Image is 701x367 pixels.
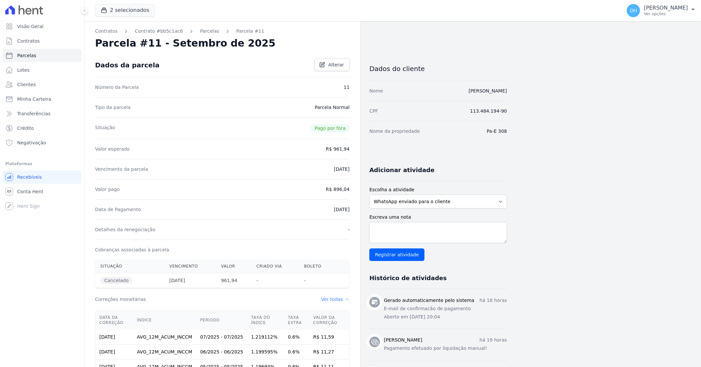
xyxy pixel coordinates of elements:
div: Plataformas [5,160,79,168]
span: Lotes [17,67,30,73]
dt: Situação [95,124,115,132]
h3: Adicionar atividade [369,166,434,174]
a: Parcelas [3,49,82,62]
dt: Nome da propriedade [369,128,420,134]
span: Contratos [17,38,40,44]
span: Pago por fora [311,124,350,132]
div: Dados da parcela [95,61,159,69]
a: Contrato #bb5c1ac6 [135,28,183,35]
a: Clientes [3,78,82,91]
th: Situação [95,260,164,273]
span: Conta Hent [17,188,43,195]
dt: Tipo da parcela [95,104,131,111]
th: Criado via [251,260,299,273]
td: 1.219112% [247,330,284,345]
span: Alterar [328,61,344,68]
h3: Correções monetárias [95,296,146,303]
th: 961,94 [216,273,251,288]
th: Período [196,311,247,330]
p: E-mail de confirmacão de pagamento [384,305,507,312]
th: Valor [216,260,251,273]
button: 2 selecionados [95,4,155,17]
th: Data da correção [95,311,133,330]
dd: Pa-E 308 [487,128,507,134]
span: Cancelado [100,277,132,284]
td: 1.199595% [247,345,284,359]
a: Alterar [315,58,350,71]
span: Negativação [17,139,46,146]
dt: Detalhes da renegociação [95,226,155,233]
a: Conta Hent [3,185,82,198]
a: Transferências [3,107,82,120]
td: 0.6% [284,345,309,359]
th: Boleto [299,260,335,273]
dd: - [348,226,350,233]
span: Parcelas [17,52,36,59]
p: Pagamento efetuado por liquidação manual! [384,345,507,352]
a: Crédito [3,122,82,135]
p: há 19 horas [480,337,507,344]
a: Contratos [3,34,82,48]
p: há 18 horas [480,297,507,304]
th: - [299,273,335,288]
h3: Gerado automaticamente pelo sistema [384,297,474,304]
dd: Ver todas [321,296,350,303]
dd: 11 [344,84,350,91]
th: Valor da correção [309,311,349,330]
dt: Valor esperado [95,146,130,152]
dt: CPF [369,108,378,114]
td: [DATE] [95,345,133,359]
a: Visão Geral [3,20,82,33]
a: Negativação [3,136,82,149]
th: Vencimento [164,260,216,273]
h3: [PERSON_NAME] [384,337,422,344]
th: - [251,273,299,288]
h3: Dados do cliente [369,65,507,73]
button: DH [PERSON_NAME] Ver opções [621,1,701,20]
dd: R$ 961,94 [326,146,350,152]
dt: Nome [369,88,383,94]
dt: Número da Parcela [95,84,139,91]
a: Minha Carteira [3,92,82,106]
dt: Valor pago [95,186,120,193]
h2: Parcela #11 - Setembro de 2025 [95,37,276,49]
a: Lotes [3,63,82,77]
td: 06/2025 - 06/2025 [196,345,247,359]
label: Escreva uma nota [369,214,507,221]
a: Parcela #11 [236,28,264,35]
td: [DATE] [95,330,133,345]
th: Taxa do índice [247,311,284,330]
td: 07/2025 - 07/2025 [196,330,247,345]
a: [PERSON_NAME] [469,88,507,93]
td: 0.6% [284,330,309,345]
nav: Breadcrumb [95,28,350,35]
dt: Vencimento da parcela [95,166,148,172]
td: AVG_12M_ACUM_INCCM [133,330,196,345]
a: Parcelas [200,28,219,35]
td: R$ 11,27 [309,345,349,359]
td: R$ 11,59 [309,330,349,345]
span: Transferências [17,110,50,117]
span: Clientes [17,81,36,88]
span: Recebíveis [17,174,42,180]
p: Ver opções [644,11,688,17]
dd: 113.484.194-90 [470,108,507,114]
input: Registrar atividade [369,248,424,261]
a: Contratos [95,28,117,35]
td: AVG_12M_ACUM_INCCM [133,345,196,359]
dd: Parcela Normal [315,104,350,111]
th: Taxa extra [284,311,309,330]
dd: [DATE] [334,206,350,213]
h3: Histórico de atividades [369,274,447,282]
p: [PERSON_NAME] [644,5,688,11]
p: Aberto em [DATE] 20:04 [384,313,507,320]
th: Índice [133,311,196,330]
span: DH [630,8,637,13]
th: [DATE] [164,273,216,288]
dt: Cobranças associadas à parcela [95,246,169,253]
span: Crédito [17,125,34,131]
a: Recebíveis [3,170,82,184]
dd: R$ 896,04 [326,186,350,193]
dt: Data de Pagamento [95,206,141,213]
dd: [DATE] [334,166,350,172]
